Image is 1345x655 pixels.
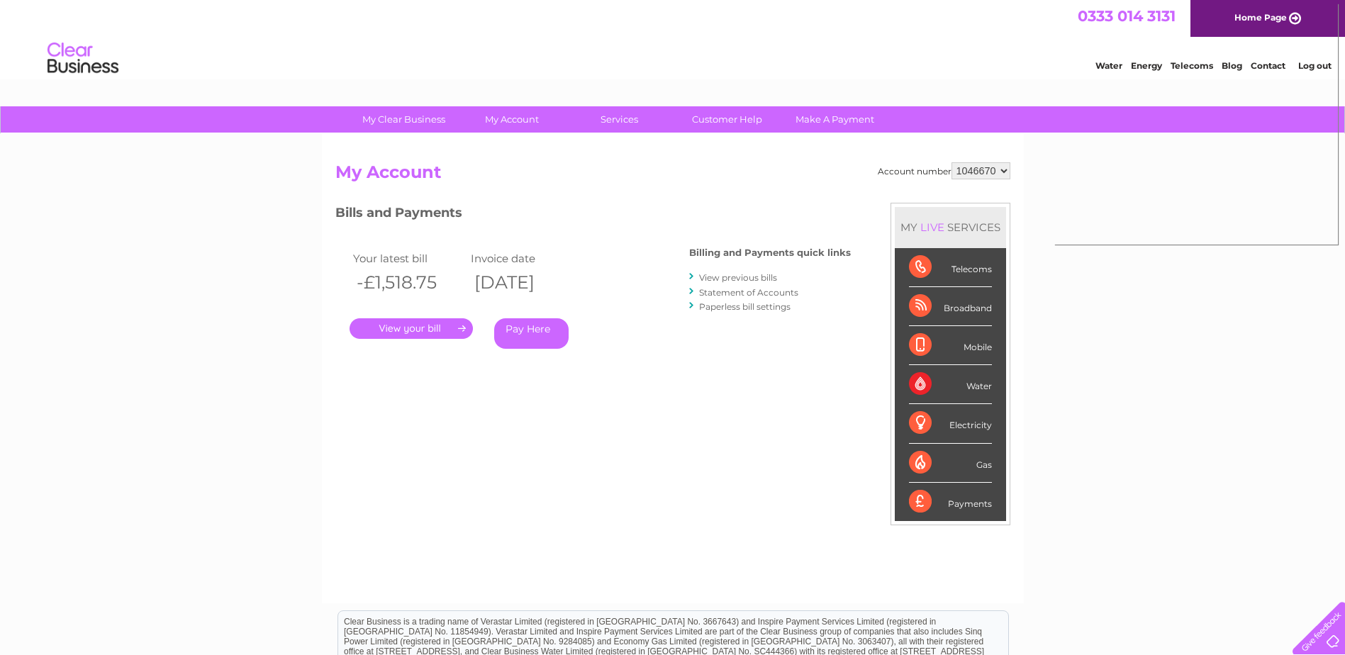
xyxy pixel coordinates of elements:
[669,106,786,133] a: Customer Help
[1222,60,1242,71] a: Blog
[1095,60,1122,71] a: Water
[909,483,992,521] div: Payments
[689,247,851,258] h4: Billing and Payments quick links
[917,220,947,234] div: LIVE
[350,249,467,268] td: Your latest bill
[453,106,570,133] a: My Account
[895,207,1006,247] div: MY SERVICES
[350,268,467,297] th: -£1,518.75
[909,248,992,287] div: Telecoms
[909,365,992,404] div: Water
[878,162,1010,179] div: Account number
[561,106,678,133] a: Services
[350,318,473,339] a: .
[699,272,777,283] a: View previous bills
[909,287,992,326] div: Broadband
[494,318,569,349] a: Pay Here
[1078,7,1176,25] a: 0333 014 3131
[335,203,851,228] h3: Bills and Payments
[1131,60,1162,71] a: Energy
[467,268,585,297] th: [DATE]
[47,37,119,80] img: logo.png
[1251,60,1285,71] a: Contact
[338,8,1008,69] div: Clear Business is a trading name of Verastar Limited (registered in [GEOGRAPHIC_DATA] No. 3667643...
[699,287,798,298] a: Statement of Accounts
[345,106,462,133] a: My Clear Business
[1171,60,1213,71] a: Telecoms
[909,444,992,483] div: Gas
[335,162,1010,189] h2: My Account
[699,301,791,312] a: Paperless bill settings
[1298,60,1332,71] a: Log out
[909,326,992,365] div: Mobile
[467,249,585,268] td: Invoice date
[909,404,992,443] div: Electricity
[776,106,893,133] a: Make A Payment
